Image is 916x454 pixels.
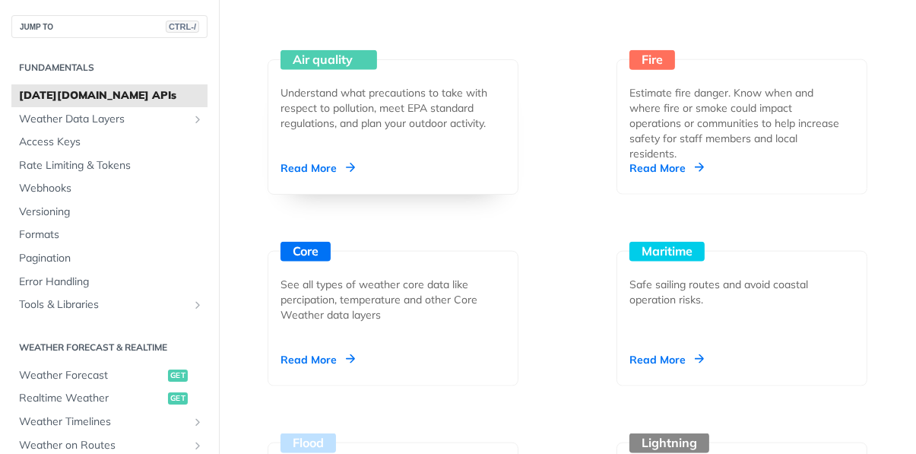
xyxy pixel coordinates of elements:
button: Show subpages for Weather on Routes [192,440,204,452]
span: Formats [19,227,204,243]
div: Air quality [281,50,377,70]
a: Access Keys [11,131,208,154]
span: Weather Timelines [19,414,188,430]
span: [DATE][DOMAIN_NAME] APIs [19,88,204,103]
a: Weather Data LayersShow subpages for Weather Data Layers [11,108,208,131]
div: Safe sailing routes and avoid coastal operation risks. [629,277,842,307]
div: See all types of weather core data like percipation, temperature and other Core Weather data layers [281,277,493,322]
span: get [168,370,188,382]
a: Pagination [11,247,208,270]
span: Pagination [19,251,204,266]
a: Weather Forecastget [11,364,208,387]
span: Access Keys [19,135,204,150]
a: [DATE][DOMAIN_NAME] APIs [11,84,208,107]
a: Formats [11,224,208,246]
a: Error Handling [11,271,208,294]
span: Weather on Routes [19,438,188,453]
a: Rate Limiting & Tokens [11,154,208,177]
button: Show subpages for Tools & Libraries [192,299,204,311]
span: get [168,392,188,405]
a: Weather TimelinesShow subpages for Weather Timelines [11,411,208,433]
span: Weather Forecast [19,368,164,383]
div: Maritime [629,242,705,262]
div: Read More [629,160,704,176]
a: Maritime Safe sailing routes and avoid coastal operation risks. Read More [610,195,873,386]
button: Show subpages for Weather Timelines [192,416,204,428]
div: Read More [629,352,704,367]
span: Versioning [19,205,204,220]
div: Read More [281,352,355,367]
div: Flood [281,433,336,453]
div: Lightning [629,433,709,453]
a: Fire Estimate fire danger. Know when and where fire or smoke could impact operations or communiti... [610,3,873,195]
a: Webhooks [11,177,208,200]
a: Realtime Weatherget [11,387,208,410]
div: Estimate fire danger. Know when and where fire or smoke could impact operations or communities to... [629,85,842,161]
a: Air quality Understand what precautions to take with respect to pollution, meet EPA standard regu... [261,3,525,195]
span: Realtime Weather [19,391,164,406]
span: Weather Data Layers [19,112,188,127]
button: Show subpages for Weather Data Layers [192,113,204,125]
span: CTRL-/ [166,21,199,33]
span: Webhooks [19,181,204,196]
h2: Fundamentals [11,61,208,75]
a: Versioning [11,201,208,224]
div: Core [281,242,331,262]
div: Understand what precautions to take with respect to pollution, meet EPA standard regulations, and... [281,85,493,131]
button: JUMP TOCTRL-/ [11,15,208,38]
span: Rate Limiting & Tokens [19,158,204,173]
span: Error Handling [19,275,204,290]
div: Read More [281,160,355,176]
h2: Weather Forecast & realtime [11,341,208,354]
a: Tools & LibrariesShow subpages for Tools & Libraries [11,294,208,316]
div: Fire [629,50,675,70]
span: Tools & Libraries [19,297,188,313]
a: Core See all types of weather core data like percipation, temperature and other Core Weather data... [261,195,525,386]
